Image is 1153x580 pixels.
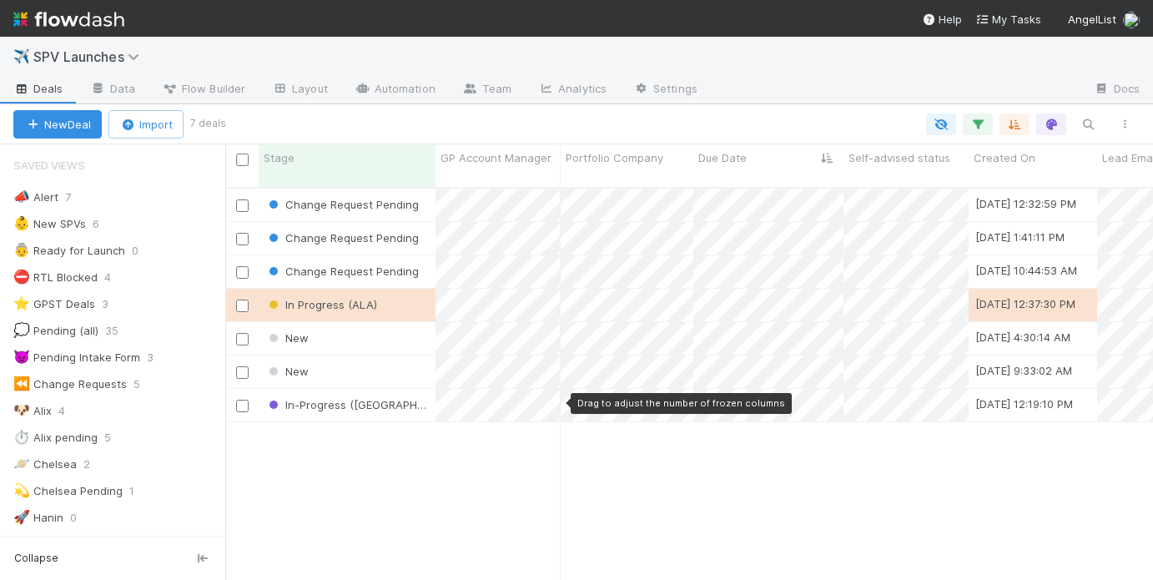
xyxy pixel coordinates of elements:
[13,189,30,204] span: 📣
[265,196,419,213] div: Change Request Pending
[13,374,127,395] div: Change Requests
[129,481,151,502] span: 1
[13,403,30,417] span: 🐶
[975,13,1041,26] span: My Tasks
[104,267,128,288] span: 4
[14,551,58,566] span: Collapse
[566,149,663,166] span: Portfolio Company
[975,229,1065,245] div: [DATE] 1:41:11 PM
[975,11,1041,28] a: My Tasks
[236,366,249,379] input: Toggle Row Selected
[236,199,249,212] input: Toggle Row Selected
[13,430,30,444] span: ⏱️
[441,149,551,166] span: GP Account Manager
[1068,13,1116,26] span: AngelList
[265,296,377,313] div: In Progress (ALA)
[116,534,139,555] span: 3
[975,329,1070,345] div: [DATE] 4:30:14 AM
[236,300,249,312] input: Toggle Row Selected
[13,49,30,63] span: ✈️
[13,534,109,555] div: Hanin pending
[162,80,245,97] span: Flow Builder
[33,48,148,65] span: SPV Launches
[13,427,98,448] div: Alix pending
[975,396,1073,412] div: [DATE] 12:19:10 PM
[975,195,1076,212] div: [DATE] 12:32:59 PM
[975,362,1072,379] div: [DATE] 9:33:02 AM
[236,233,249,245] input: Toggle Row Selected
[190,116,226,131] small: 7 deals
[265,298,377,311] span: In Progress (ALA)
[13,454,77,475] div: Chelsea
[236,266,249,279] input: Toggle Row Selected
[102,294,125,315] span: 3
[449,77,525,103] a: Team
[265,229,419,246] div: Change Request Pending
[13,350,30,364] span: 👿
[236,400,249,412] input: Toggle Row Selected
[147,347,170,368] span: 3
[13,296,30,310] span: ⭐
[1080,77,1153,103] a: Docs
[265,263,419,280] div: Change Request Pending
[848,149,950,166] span: Self-advised status
[525,77,620,103] a: Analytics
[58,401,82,421] span: 4
[1123,12,1140,28] img: avatar_768cd48b-9260-4103-b3ef-328172ae0546.png
[265,365,309,378] span: New
[13,149,85,182] span: Saved Views
[13,376,30,391] span: ⏪
[265,330,309,346] div: New
[13,320,98,341] div: Pending (all)
[265,198,419,211] span: Change Request Pending
[13,481,123,502] div: Chelsea Pending
[13,507,63,528] div: Hanin
[265,331,309,345] span: New
[265,398,467,411] span: In-Progress ([GEOGRAPHIC_DATA])
[265,363,309,380] div: New
[236,154,249,166] input: Toggle All Rows Selected
[265,396,427,413] div: In-Progress ([GEOGRAPHIC_DATA])
[975,295,1075,312] div: [DATE] 12:37:30 PM
[974,149,1035,166] span: Created On
[13,267,98,288] div: RTL Blocked
[13,323,30,337] span: 💭
[975,262,1077,279] div: [DATE] 10:44:53 AM
[13,214,86,235] div: New SPVs
[13,240,125,261] div: Ready for Launch
[13,294,95,315] div: GPST Deals
[13,216,30,230] span: 👶
[70,507,93,528] span: 0
[13,187,58,208] div: Alert
[265,265,419,278] span: Change Request Pending
[922,11,962,28] div: Help
[13,5,124,33] img: logo-inverted-e16ddd16eac7371096b0.svg
[341,77,449,103] a: Automation
[13,347,140,368] div: Pending Intake Form
[265,231,419,245] span: Change Request Pending
[65,187,88,208] span: 7
[13,270,30,284] span: ⛔
[13,80,63,97] span: Deals
[698,149,747,166] span: Due Date
[132,240,155,261] span: 0
[13,401,52,421] div: Alix
[13,483,30,497] span: 💫
[259,77,341,103] a: Layout
[77,77,149,103] a: Data
[104,427,128,448] span: 5
[108,110,184,139] button: Import
[264,149,295,166] span: Stage
[105,320,135,341] span: 35
[13,456,30,471] span: 🪐
[620,77,711,103] a: Settings
[13,510,30,524] span: 🚀
[93,214,116,235] span: 6
[13,110,102,139] button: NewDeal
[236,333,249,345] input: Toggle Row Selected
[149,77,259,103] a: Flow Builder
[133,374,157,395] span: 5
[13,243,30,257] span: 👵
[83,454,107,475] span: 2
